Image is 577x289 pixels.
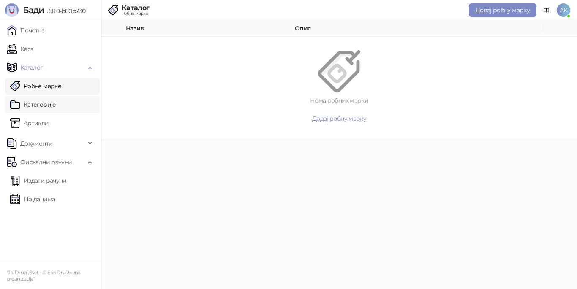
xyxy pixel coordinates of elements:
[118,112,560,125] button: Додај робну марку
[540,3,553,17] a: Документација
[118,96,560,105] div: Нема робних марки
[122,20,291,37] th: Назив
[10,172,67,189] a: Издати рачуни
[312,115,366,122] span: Додај робну марку
[7,270,81,282] small: "Ja, Drugi, Svet - IT Eko Društvena organizacija"
[7,22,45,39] a: Почетна
[20,59,43,76] span: Каталог
[44,7,85,15] span: 3.11.0-b80b730
[122,11,150,16] div: Робне марке
[10,115,49,132] a: ArtikliАртикли
[476,6,530,14] span: Додај робну марку
[20,154,72,170] span: Фискални рачуни
[10,96,56,113] a: Категорије
[5,3,19,17] img: Logo
[469,3,536,17] button: Додај робну марку
[557,3,570,17] span: AK
[291,20,543,37] th: Опис
[122,5,150,11] div: Каталог
[10,191,55,208] a: По данима
[7,41,33,57] a: Каса
[20,135,52,152] span: Документи
[23,5,44,15] span: Бади
[10,78,61,95] a: Робне марке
